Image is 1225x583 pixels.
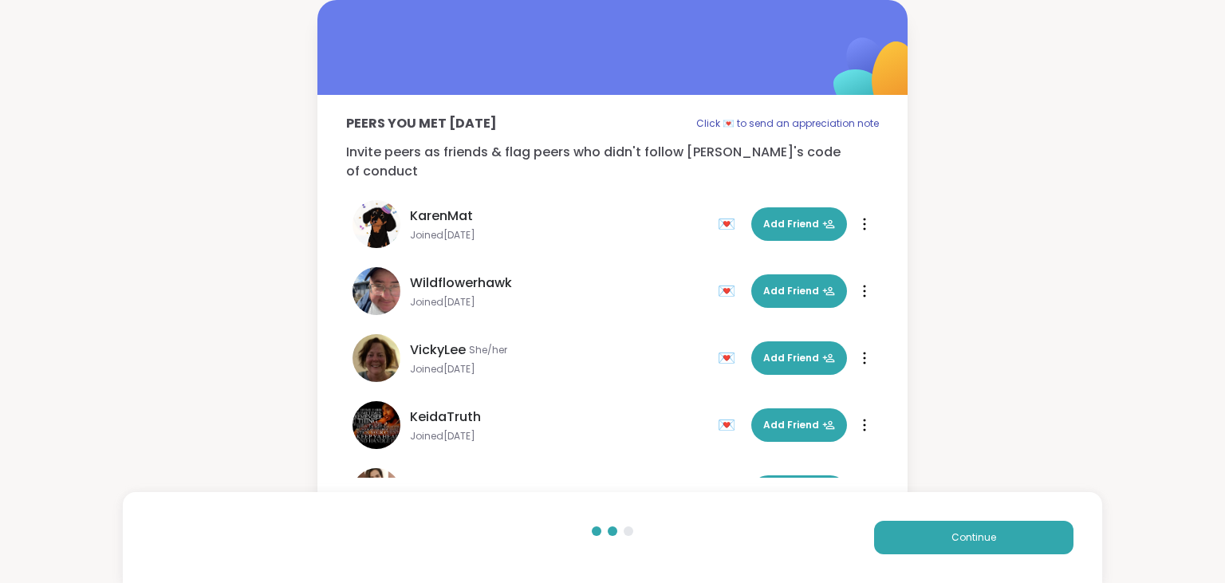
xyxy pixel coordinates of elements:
button: Add Friend [751,475,847,509]
button: Add Friend [751,274,847,308]
span: VickyLee [410,341,466,360]
span: Joined [DATE] [410,229,708,242]
img: Izzy6449 [353,468,400,516]
img: KarenMat [353,200,400,248]
p: Invite peers as friends & flag peers who didn't follow [PERSON_NAME]'s code of conduct [346,143,879,181]
span: Add Friend [763,217,835,231]
span: Joined [DATE] [410,363,708,376]
span: KarenMat [410,207,473,226]
span: Continue [951,530,996,545]
button: Continue [874,521,1073,554]
span: Add Friend [763,418,835,432]
span: Joined [DATE] [410,296,708,309]
span: KeidaTruth [410,408,481,427]
span: Add Friend [763,351,835,365]
span: Wildflowerhawk [410,274,512,293]
span: She/her [469,344,507,356]
img: VickyLee [353,334,400,382]
img: KeidaTruth [353,401,400,449]
div: 💌 [718,345,742,371]
span: Izzy6449 [410,475,467,494]
p: Click 💌 to send an appreciation note [696,114,879,133]
span: Joined [DATE] [410,430,708,443]
img: Wildflowerhawk [353,267,400,315]
div: 💌 [718,412,742,438]
button: Add Friend [751,207,847,241]
span: Add Friend [763,284,835,298]
button: Add Friend [751,341,847,375]
div: 💌 [718,278,742,304]
div: 💌 [718,211,742,237]
p: Peers you met [DATE] [346,114,497,133]
button: Add Friend [751,408,847,442]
